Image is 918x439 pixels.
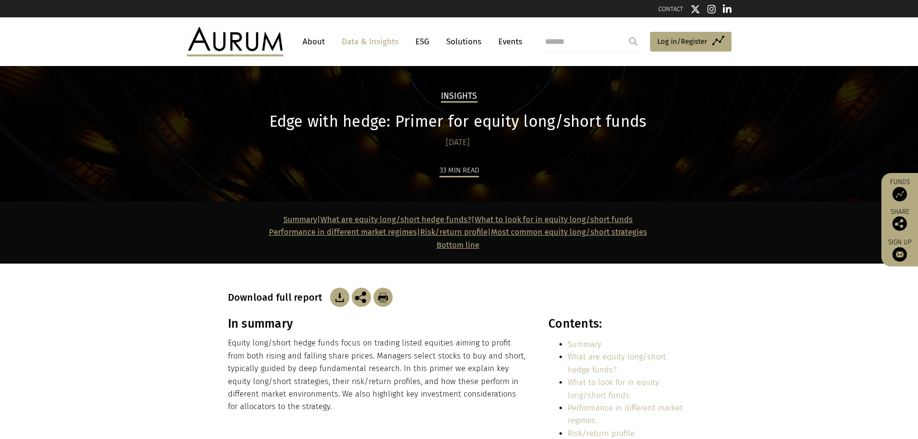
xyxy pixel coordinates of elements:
div: [DATE] [228,136,688,149]
a: What are equity long/short hedge funds? [568,352,666,374]
a: Funds [886,178,913,201]
a: Performance in different market regimes [568,403,683,425]
a: What to look for in equity long/short funds [475,215,633,224]
a: Events [493,33,522,51]
p: Equity long/short hedge funds focus on trading listed equities aiming to profit from both rising ... [228,337,528,413]
img: Share this post [352,288,371,307]
div: 33 min read [439,164,479,177]
a: Summary [283,215,317,224]
img: Instagram icon [707,4,716,14]
img: Twitter icon [691,4,700,14]
h3: In summary [228,317,528,331]
a: Risk/return profile [568,429,635,438]
a: CONTACT [658,5,683,13]
h1: Edge with hedge: Primer for equity long/short funds [228,112,688,131]
a: Most common equity long/short strategies [491,227,647,237]
strong: | | | | [269,215,647,250]
img: Access Funds [892,187,907,201]
a: Log in/Register [650,32,732,52]
a: Risk/return profile [420,227,488,237]
a: Bottom line [437,240,479,250]
a: Sign up [886,238,913,262]
img: Linkedin icon [723,4,732,14]
div: Share [886,209,913,231]
a: What are equity long/short hedge funds? [320,215,471,224]
a: Solutions [441,33,486,51]
span: Log in/Register [657,36,707,47]
h2: Insights [441,91,478,103]
img: Download Article [330,288,349,307]
a: Performance in different market regimes [269,227,417,237]
h3: Download full report [228,292,328,303]
img: Sign up to our newsletter [892,247,907,262]
a: About [298,33,330,51]
img: Aurum [187,27,283,56]
h3: Contents: [548,317,688,331]
a: ESG [411,33,434,51]
a: Data & Insights [337,33,403,51]
input: Submit [624,32,643,51]
a: What to look for in equity long/short funds [568,378,659,399]
img: Share this post [892,216,907,231]
a: Summary [568,340,601,349]
img: Download Article [373,288,393,307]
